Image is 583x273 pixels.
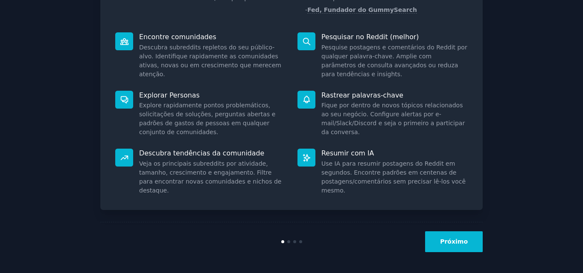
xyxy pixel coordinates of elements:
button: Próximo [425,231,483,252]
font: Descubra tendências da comunidade [139,149,264,157]
font: Use IA para resumir postagens do Reddit em segundos. Encontre padrões em centenas de postagens/co... [321,160,466,194]
font: Encontre comunidades [139,33,216,41]
font: Resumir com IA [321,149,374,157]
font: Pesquise postagens e comentários do Reddit por qualquer palavra-chave. Amplie com parâmetros de c... [321,44,467,78]
font: Explorar Personas [139,91,200,99]
font: Rastrear palavras-chave [321,91,403,99]
font: Próximo [440,238,468,245]
font: Descubra subreddits repletos do seu público-alvo. Identifique rapidamente as comunidades ativas, ... [139,44,281,78]
font: Pesquisar no Reddit (melhor) [321,33,419,41]
font: - [305,6,307,13]
a: Fed, Fundador do GummySearch [307,6,417,14]
font: Veja os principais subreddits por atividade, tamanho, crescimento e engajamento. Filtre para enco... [139,160,281,194]
font: Explore rapidamente pontos problemáticos, solicitações de soluções, perguntas abertas e padrões d... [139,102,275,135]
font: Fed, Fundador do GummySearch [307,6,417,13]
font: Fique por dentro de novos tópicos relacionados ao seu negócio. Configure alertas por e-mail/Slack... [321,102,465,135]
